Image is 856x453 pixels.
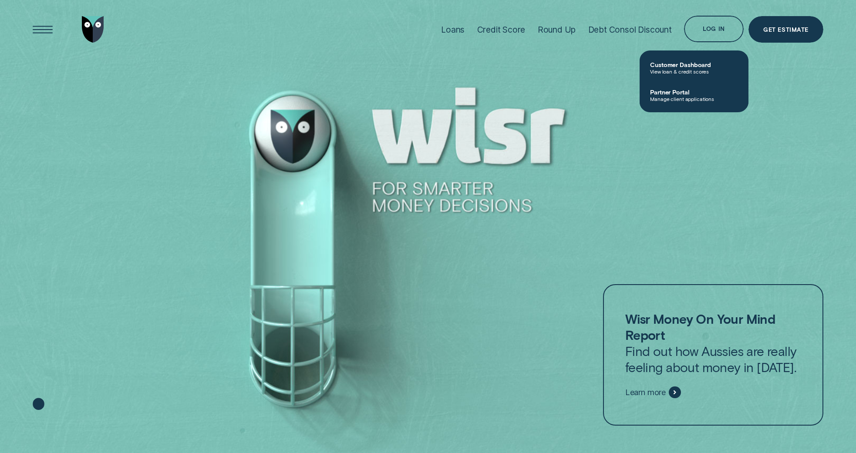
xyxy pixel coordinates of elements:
span: Partner Portal [650,88,738,96]
a: Get Estimate [748,16,823,43]
div: Round Up [538,24,576,35]
a: Wisr Money On Your Mind ReportFind out how Aussies are really feeling about money in [DATE].Learn... [603,284,823,426]
a: Partner PortalManage client applications [640,81,748,109]
p: Find out how Aussies are really feeling about money in [DATE]. [625,311,801,376]
img: Wisr [82,16,104,43]
span: View loan & credit scores [650,68,738,74]
div: Debt Consol Discount [588,24,672,35]
span: Customer Dashboard [650,61,738,68]
div: Credit Score [477,24,526,35]
div: Loans [441,24,465,35]
span: Learn more [625,387,666,397]
strong: Wisr Money On Your Mind Report [625,311,775,342]
button: Log in [684,16,744,42]
button: Open Menu [29,16,56,43]
a: Customer DashboardView loan & credit scores [640,54,748,81]
span: Manage client applications [650,96,738,102]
